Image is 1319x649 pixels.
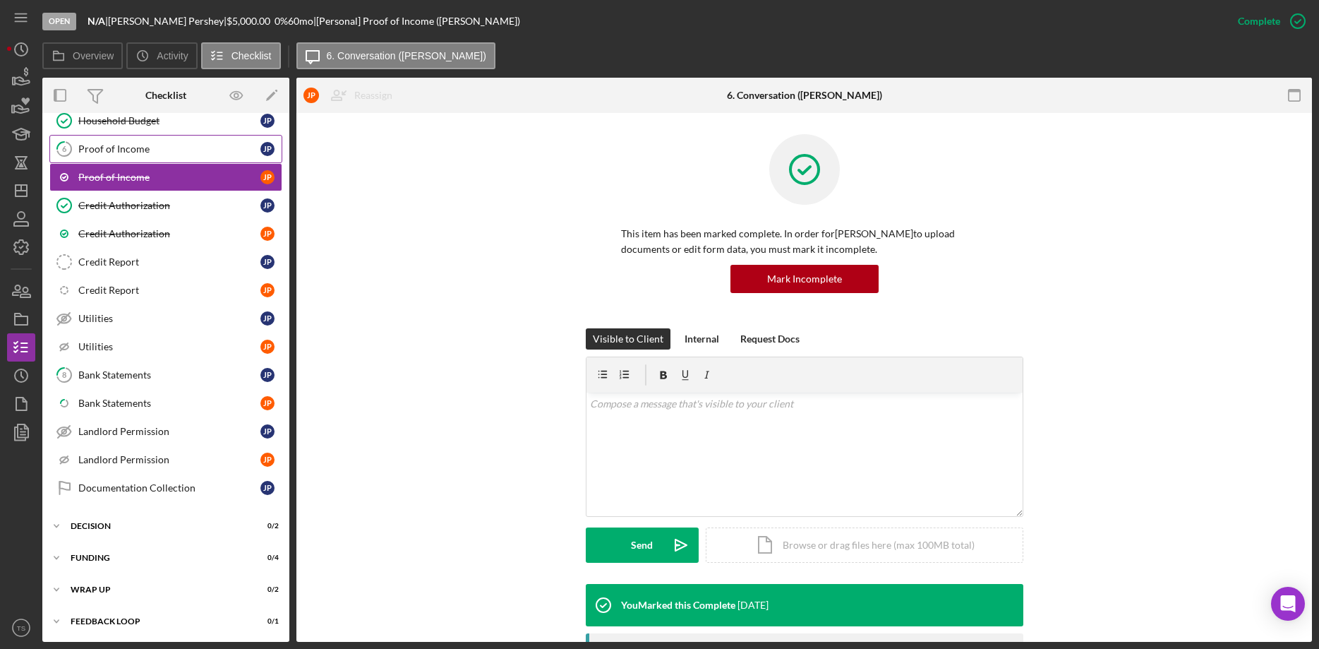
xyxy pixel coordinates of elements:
[78,285,260,296] div: Credit Report
[260,368,275,382] div: J P
[586,328,670,350] button: Visible to Client
[73,50,114,61] label: Overview
[49,191,282,220] a: Credit AuthorizationJP
[71,585,243,594] div: Wrap up
[71,617,243,626] div: Feedback Loop
[260,311,275,326] div: J P
[313,16,520,27] div: | [Personal] Proof of Income ([PERSON_NAME])
[260,142,275,156] div: J P
[7,614,35,642] button: TS
[593,328,663,350] div: Visible to Client
[78,115,260,126] div: Household Budget
[253,522,279,530] div: 0 / 2
[621,600,735,611] div: You Marked this Complete
[260,283,275,297] div: J P
[260,340,275,354] div: J P
[49,304,282,333] a: UtilitiesJP
[260,255,275,269] div: J P
[78,369,260,381] div: Bank Statements
[685,328,719,350] div: Internal
[260,396,275,410] div: J P
[253,617,279,626] div: 0 / 1
[737,600,769,611] time: 2025-08-08 14:25
[677,328,726,350] button: Internal
[49,276,282,304] a: Credit ReportJP
[1271,587,1305,621] div: Open Intercom Messenger
[296,81,406,109] button: JPReassign
[231,50,272,61] label: Checklist
[88,15,105,27] b: N/A
[621,226,988,258] p: This item has been marked complete. In order for [PERSON_NAME] to upload documents or edit form d...
[108,16,227,27] div: [PERSON_NAME] Pershey |
[49,163,282,191] a: Proof of IncomeJP
[1238,7,1280,35] div: Complete
[49,474,282,502] a: Documentation CollectionJP
[78,426,260,437] div: Landlord Permission
[78,200,260,211] div: Credit Authorization
[88,16,108,27] div: |
[730,265,879,293] button: Mark Incomplete
[49,389,282,417] a: Bank StatementsJP
[253,554,279,562] div: 0 / 4
[145,90,186,101] div: Checklist
[327,50,486,61] label: 6. Conversation ([PERSON_NAME])
[49,361,282,389] a: 8Bank StatementsJP
[49,248,282,276] a: Credit ReportJP
[78,454,260,465] div: Landlord Permission
[78,313,260,324] div: Utilities
[49,135,282,163] a: 6Proof of IncomeJP
[71,554,243,562] div: Funding
[354,81,392,109] div: Reassign
[157,50,188,61] label: Activity
[49,333,282,361] a: UtilitiesJP
[260,198,275,213] div: J P
[288,16,313,27] div: 60 mo
[227,16,275,27] div: $5,000.00
[126,42,197,69] button: Activity
[78,172,260,183] div: Proof of Income
[78,398,260,409] div: Bank Statements
[260,170,275,184] div: J P
[78,341,260,352] div: Utilities
[733,328,807,350] button: Request Docs
[49,220,282,248] a: Credit AuthorizationJP
[260,481,275,495] div: J P
[586,528,699,563] button: Send
[78,228,260,239] div: Credit Authorization
[71,522,243,530] div: DECISION
[42,42,123,69] button: Overview
[17,624,25,632] text: TS
[253,585,279,594] div: 0 / 2
[62,144,67,153] tspan: 6
[78,143,260,155] div: Proof of Income
[42,13,76,30] div: Open
[727,90,882,101] div: 6. Conversation ([PERSON_NAME])
[740,328,800,350] div: Request Docs
[78,482,260,494] div: Documentation Collection
[62,370,66,379] tspan: 8
[49,446,282,474] a: Landlord PermissionJP
[275,16,288,27] div: 0 %
[260,453,275,467] div: J P
[303,88,319,103] div: J P
[201,42,281,69] button: Checklist
[631,528,653,563] div: Send
[49,107,282,135] a: Household BudgetJP
[260,424,275,439] div: J P
[767,265,842,293] div: Mark Incomplete
[78,256,260,268] div: Credit Report
[260,114,275,128] div: J P
[260,227,275,241] div: J P
[1224,7,1312,35] button: Complete
[296,42,495,69] button: 6. Conversation ([PERSON_NAME])
[49,417,282,446] a: Landlord PermissionJP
